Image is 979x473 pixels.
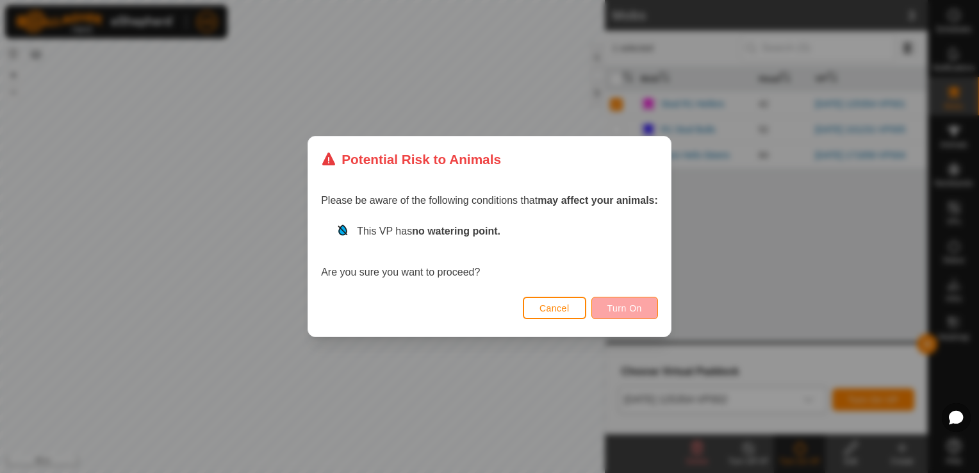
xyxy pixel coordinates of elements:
[321,195,658,206] span: Please be aware of the following conditions that
[357,226,500,236] span: This VP has
[591,297,658,319] button: Turn On
[607,303,642,313] span: Turn On
[321,149,501,169] div: Potential Risk to Animals
[538,195,658,206] strong: may affect your animals:
[412,226,500,236] strong: no watering point.
[539,303,570,313] span: Cancel
[523,297,586,319] button: Cancel
[321,224,658,280] div: Are you sure you want to proceed?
